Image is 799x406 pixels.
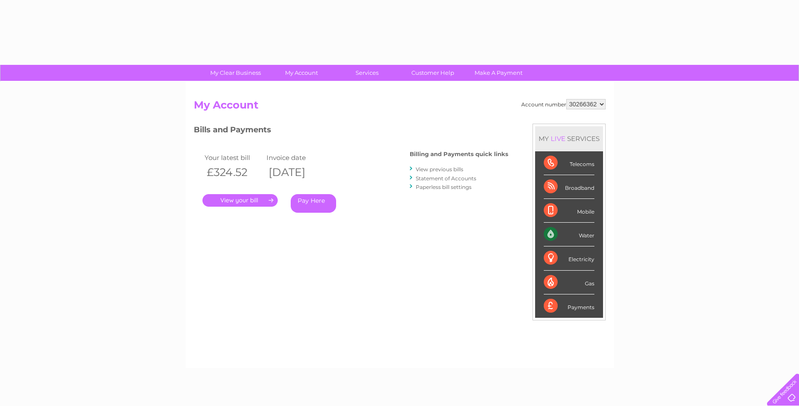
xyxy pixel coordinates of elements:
[549,134,567,143] div: LIVE
[535,126,603,151] div: MY SERVICES
[544,246,594,270] div: Electricity
[544,223,594,246] div: Water
[416,184,472,190] a: Paperless bill settings
[544,271,594,294] div: Gas
[521,99,606,109] div: Account number
[331,65,403,81] a: Services
[544,175,594,199] div: Broadband
[416,166,463,173] a: View previous bills
[194,124,508,139] h3: Bills and Payments
[291,194,336,213] a: Pay Here
[264,163,327,181] th: [DATE]
[202,152,265,163] td: Your latest bill
[544,199,594,223] div: Mobile
[544,294,594,318] div: Payments
[544,151,594,175] div: Telecoms
[202,194,278,207] a: .
[194,99,606,115] h2: My Account
[397,65,468,81] a: Customer Help
[416,175,476,182] a: Statement of Accounts
[266,65,337,81] a: My Account
[410,151,508,157] h4: Billing and Payments quick links
[463,65,534,81] a: Make A Payment
[264,152,327,163] td: Invoice date
[200,65,271,81] a: My Clear Business
[202,163,265,181] th: £324.52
